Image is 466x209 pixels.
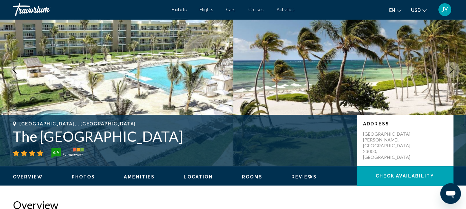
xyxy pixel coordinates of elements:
[6,62,23,78] button: Previous image
[242,174,262,180] button: Rooms
[363,131,415,160] p: [GEOGRAPHIC_DATA][PERSON_NAME], [GEOGRAPHIC_DATA] 23000, [GEOGRAPHIC_DATA]
[124,174,155,180] button: Amenities
[277,7,295,12] a: Activities
[72,174,95,180] button: Photos
[50,149,62,156] div: 4.5
[389,8,395,13] span: en
[19,121,136,126] span: [GEOGRAPHIC_DATA], , [GEOGRAPHIC_DATA]
[291,174,317,180] button: Reviews
[248,7,264,12] a: Cruises
[443,62,460,78] button: Next image
[442,6,448,13] span: JY
[357,166,453,186] button: Check Availability
[440,183,461,204] iframe: Button to launch messaging window
[363,121,447,126] p: Address
[199,7,213,12] a: Flights
[13,174,43,180] button: Overview
[411,5,427,15] button: Change currency
[389,5,401,15] button: Change language
[13,128,350,145] h1: The [GEOGRAPHIC_DATA]
[436,3,453,16] button: User Menu
[184,174,213,180] button: Location
[376,174,434,179] span: Check Availability
[226,7,235,12] a: Cars
[51,148,84,158] img: trustyou-badge-hor.svg
[13,3,165,16] a: Travorium
[171,7,187,12] a: Hotels
[411,8,421,13] span: USD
